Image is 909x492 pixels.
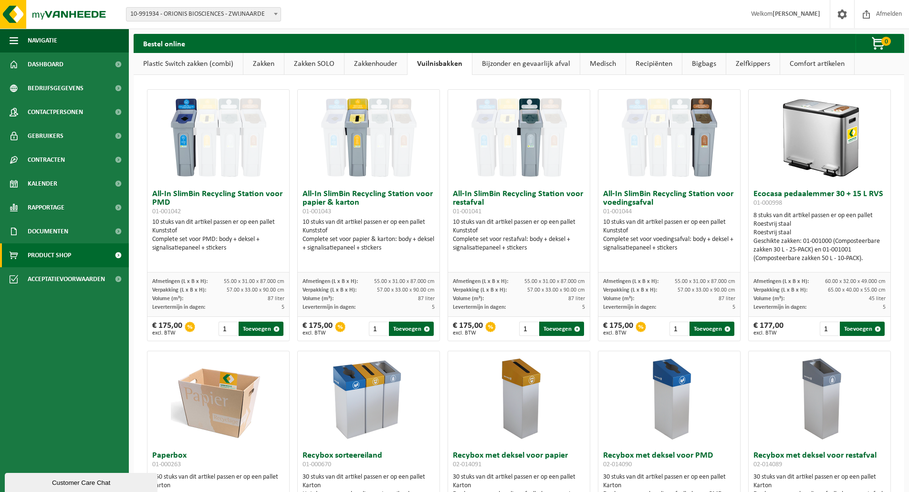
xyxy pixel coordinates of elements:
span: 57.00 x 33.00 x 90.00 cm [527,287,585,293]
span: Contactpersonen [28,100,83,124]
span: Bedrijfsgegevens [28,76,84,100]
span: Gebruikers [28,124,63,148]
span: Verpakking (L x B x H): [152,287,206,293]
span: 5 [282,304,284,310]
div: Karton [152,482,284,490]
input: 1 [820,322,839,336]
h3: Recybox sorteereiland [303,451,435,471]
span: 65.00 x 40.00 x 55.00 cm [828,287,886,293]
span: Afmetingen (L x B x H): [603,279,658,284]
img: 01-001041 [471,90,567,185]
span: Levertermijn in dagen: [753,304,806,310]
span: Volume (m³): [152,296,183,302]
iframe: chat widget [5,471,159,492]
span: Dashboard [28,52,63,76]
span: 01-001043 [303,208,331,215]
h3: Paperbox [152,451,284,471]
span: 02-014091 [453,461,481,468]
div: Kunststof [603,227,735,235]
div: 10 stuks van dit artikel passen er op een pallet [303,218,435,252]
span: 01-001041 [453,208,481,215]
span: 5 [883,304,886,310]
span: excl. BTW [603,330,633,336]
span: Levertermijn in dagen: [603,304,656,310]
a: Zelfkippers [726,53,780,75]
button: Toevoegen [239,322,283,336]
span: excl. BTW [753,330,784,336]
img: 01-001044 [622,90,717,185]
h3: Recybox met deksel voor PMD [603,451,735,471]
div: Kunststof [303,227,435,235]
a: Zakken SOLO [284,53,344,75]
h3: Recybox met deksel voor restafval [753,451,886,471]
span: 55.00 x 31.00 x 87.000 cm [374,279,435,284]
img: 02-014090 [622,351,717,447]
div: Karton [753,482,886,490]
div: Kunststof [152,227,284,235]
span: 5 [582,304,585,310]
img: 02-014091 [471,351,567,447]
span: Kalender [28,172,57,196]
span: Contracten [28,148,65,172]
div: Karton [453,482,585,490]
span: 57.00 x 33.00 x 90.00 cm [377,287,435,293]
h3: All-In SlimBin Recycling Station voor restafval [453,190,585,216]
a: Bijzonder en gevaarlijk afval [472,53,580,75]
input: 1 [519,322,539,336]
strong: [PERSON_NAME] [773,10,820,18]
span: Rapportage [28,196,64,220]
a: Medisch [580,53,626,75]
button: Toevoegen [690,322,734,336]
span: 01-000670 [303,461,331,468]
img: 02-014089 [772,351,867,447]
div: Karton [603,482,735,490]
img: 01-001042 [171,90,266,185]
span: 87 liter [719,296,735,302]
span: 01-001042 [152,208,181,215]
span: Verpakking (L x B x H): [453,287,507,293]
div: Geschikte zakken: 01-001000 (Composteerbare zakken 30 L - 25-PACK) en 01-001001 (Composteerbare z... [753,237,886,263]
span: 10-991934 - ORIONIS BIOSCIENCES - ZWIJNAARDE [126,8,281,21]
span: Afmetingen (L x B x H): [303,279,358,284]
a: Bigbags [682,53,726,75]
span: Levertermijn in dagen: [152,304,205,310]
span: 55.00 x 31.00 x 87.000 cm [224,279,284,284]
img: 01-000998 [772,90,867,185]
img: 01-000263 [171,351,266,447]
h3: All-In SlimBin Recycling Station voor PMD [152,190,284,216]
span: 87 liter [568,296,585,302]
span: 01-001044 [603,208,632,215]
img: 01-000670 [321,351,417,447]
span: 02-014090 [603,461,632,468]
div: Roestvrij staal [753,229,886,237]
div: Complete set voor voedingsafval: body + deksel + signalisatiepaneel + stickers [603,235,735,252]
span: 57.00 x 33.00 x 90.00 cm [227,287,284,293]
span: Verpakking (L x B x H): [753,287,807,293]
img: 01-001043 [321,90,417,185]
div: 8 stuks van dit artikel passen er op een pallet [753,211,886,263]
span: Afmetingen (L x B x H): [753,279,809,284]
span: excl. BTW [303,330,333,336]
h3: Ecocasa pedaalemmer 30 + 15 L RVS [753,190,886,209]
span: Verpakking (L x B x H): [603,287,657,293]
span: Afmetingen (L x B x H): [453,279,508,284]
span: 02-014089 [753,461,782,468]
div: 10 stuks van dit artikel passen er op een pallet [453,218,585,252]
h3: Recybox met deksel voor papier [453,451,585,471]
span: 55.00 x 31.00 x 87.000 cm [524,279,585,284]
div: € 175,00 [603,322,633,336]
input: 1 [219,322,238,336]
span: 55.00 x 31.00 x 87.000 cm [675,279,735,284]
span: 60.00 x 32.00 x 49.000 cm [825,279,886,284]
span: 5 [432,304,435,310]
span: excl. BTW [152,330,182,336]
span: Verpakking (L x B x H): [303,287,356,293]
span: 87 liter [418,296,435,302]
div: Complete set voor PMD: body + deksel + signalisatiepaneel + stickers [152,235,284,252]
span: 01-000263 [152,461,181,468]
div: € 175,00 [453,322,483,336]
button: Toevoegen [389,322,434,336]
span: 45 liter [869,296,886,302]
span: Documenten [28,220,68,243]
